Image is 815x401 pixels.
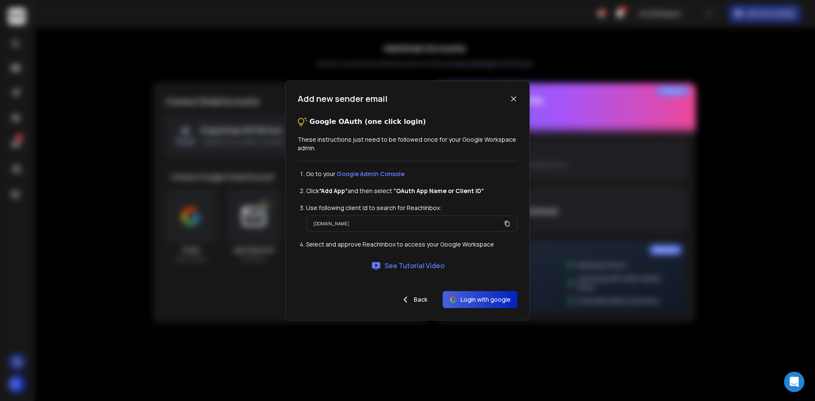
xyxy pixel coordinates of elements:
[393,187,484,195] strong: “OAuth App Name or Client ID”
[309,117,426,127] p: Google OAuth (one click login)
[784,372,804,392] div: Open Intercom Messenger
[298,117,308,127] img: tips
[313,219,349,228] p: [DOMAIN_NAME]
[298,93,388,105] h1: Add new sender email
[306,240,517,249] li: Select and approve ReachInbox to access your Google Workspace
[319,187,348,195] strong: ”Add App”
[371,261,444,271] a: See Tutorial Video
[337,170,405,178] a: Google Admin Console
[393,291,434,308] button: Back
[306,204,517,212] li: Use following client Id to search for ReachInbox:
[298,135,517,152] p: These instructions just need to be followed once for your Google Workspace admin.
[443,291,517,308] button: Login with google
[306,187,517,195] li: Click and then select
[306,170,517,178] li: Go to your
